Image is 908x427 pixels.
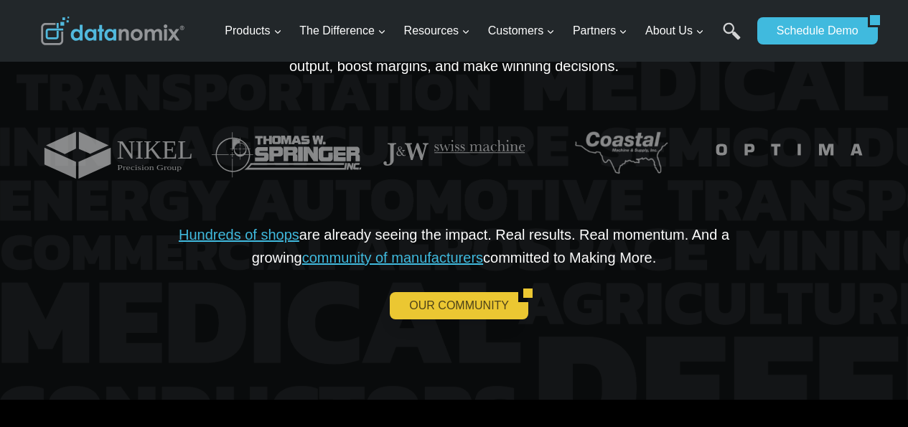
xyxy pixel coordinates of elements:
[40,100,197,205] div: 16 of 26
[323,177,378,190] span: State/Region
[7,173,238,420] iframe: Popup CTA
[573,22,627,40] span: Partners
[195,320,242,330] a: Privacy Policy
[757,17,868,44] a: Schedule Demo
[543,100,700,205] div: 19 of 26
[375,100,533,205] img: Datanomix Customer, J&W Swiss Machine
[133,223,776,269] p: are already seeing the impact. Real results. Real momentum. And a growing committed to Making More.
[543,100,700,205] img: Datanomix Customer, Coastal Machine
[302,250,483,266] a: community of manufacturers
[645,22,704,40] span: About Us
[375,100,533,205] div: 18 of 26
[323,60,388,72] span: Phone number
[225,22,281,40] span: Products
[40,100,197,205] img: Nikel Precision, Datanomix Customer
[208,100,365,205] img: Datanomix Customer, TW Springer
[299,22,386,40] span: The Difference
[41,100,868,205] div: Photo Gallery Carousel
[208,100,365,205] div: 17 of 26
[723,22,741,55] a: Search
[179,227,299,243] a: Hundreds of shops
[390,292,518,319] a: OUR COMMUNITY
[710,100,867,205] img: Datanomix Customer, Optima Manufacturing
[836,358,908,427] iframe: Chat Widget
[219,8,750,55] nav: Primary Navigation
[161,320,182,330] a: Terms
[41,17,184,45] img: Datanomix
[323,1,369,14] span: Last Name
[488,22,555,40] span: Customers
[404,22,470,40] span: Resources
[710,100,867,205] div: 20 of 26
